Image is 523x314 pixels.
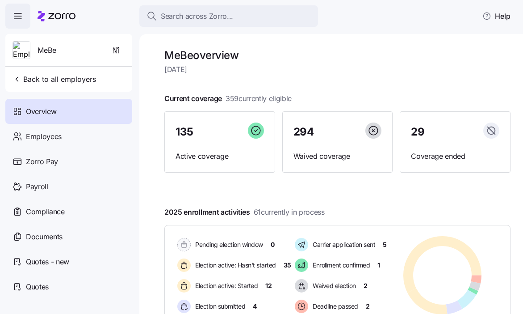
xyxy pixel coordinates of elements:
[5,149,132,174] a: Zorro Pay
[5,274,132,299] a: Quotes
[411,127,424,137] span: 29
[192,281,258,290] span: Election active: Started
[5,174,132,199] a: Payroll
[411,151,499,162] span: Coverage ended
[5,224,132,249] a: Documents
[26,156,58,167] span: Zorro Pay
[310,261,370,270] span: Enrollment confirmed
[26,131,62,142] span: Employees
[293,151,382,162] span: Waived coverage
[26,106,56,117] span: Overview
[26,256,69,267] span: Quotes - new
[5,249,132,274] a: Quotes - new
[192,302,245,311] span: Election submitted
[5,124,132,149] a: Employees
[5,199,132,224] a: Compliance
[176,127,193,137] span: 135
[482,11,510,21] span: Help
[364,281,368,290] span: 2
[253,302,257,311] span: 4
[310,240,375,249] span: Carrier application sent
[310,281,356,290] span: Waived election
[161,11,233,22] span: Search across Zorro...
[366,302,370,311] span: 2
[265,281,272,290] span: 12
[192,240,263,249] span: Pending election window
[164,93,292,104] span: Current coverage
[310,302,358,311] span: Deadline passed
[13,74,96,85] span: Back to all employers
[164,64,510,75] span: [DATE]
[226,93,292,104] span: 359 currently eligible
[475,7,518,25] button: Help
[139,5,318,27] button: Search across Zorro...
[176,151,264,162] span: Active coverage
[26,181,48,192] span: Payroll
[271,240,275,249] span: 0
[192,261,276,270] span: Election active: Hasn't started
[383,240,387,249] span: 5
[9,70,100,88] button: Back to all employers
[26,281,49,293] span: Quotes
[13,42,30,59] img: Employer logo
[164,207,325,218] span: 2025 enrollment activities
[5,99,132,124] a: Overview
[164,48,510,62] h1: MeBe overview
[38,45,56,56] span: MeBe
[26,231,63,242] span: Documents
[26,206,65,217] span: Compliance
[377,261,380,270] span: 1
[293,127,314,137] span: 294
[254,207,325,218] span: 61 currently in process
